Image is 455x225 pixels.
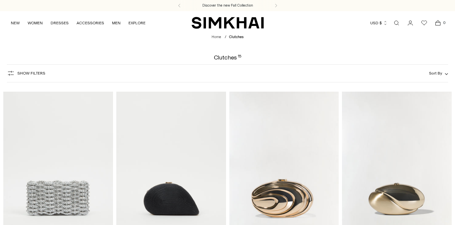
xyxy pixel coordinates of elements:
a: Open search modal [390,16,403,30]
a: Wishlist [418,16,431,30]
span: Clutches [229,35,243,39]
span: Show Filters [17,71,45,76]
a: Home [212,35,221,39]
a: Open cart modal [431,16,444,30]
a: DRESSES [51,16,69,30]
h1: Clutches [214,55,241,60]
button: USD $ [370,16,388,30]
span: Sort By [429,71,442,76]
a: Go to the account page [404,16,417,30]
a: NEW [11,16,20,30]
a: WOMEN [28,16,43,30]
div: / [225,34,226,40]
a: ACCESSORIES [77,16,104,30]
button: Show Filters [7,68,45,79]
a: EXPLORE [128,16,146,30]
a: MEN [112,16,121,30]
div: 15 [238,55,241,60]
span: 0 [441,20,447,26]
a: SIMKHAI [192,16,264,29]
a: Discover the new Fall Collection [202,3,253,8]
nav: breadcrumbs [212,34,243,40]
button: Sort By [429,70,448,77]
